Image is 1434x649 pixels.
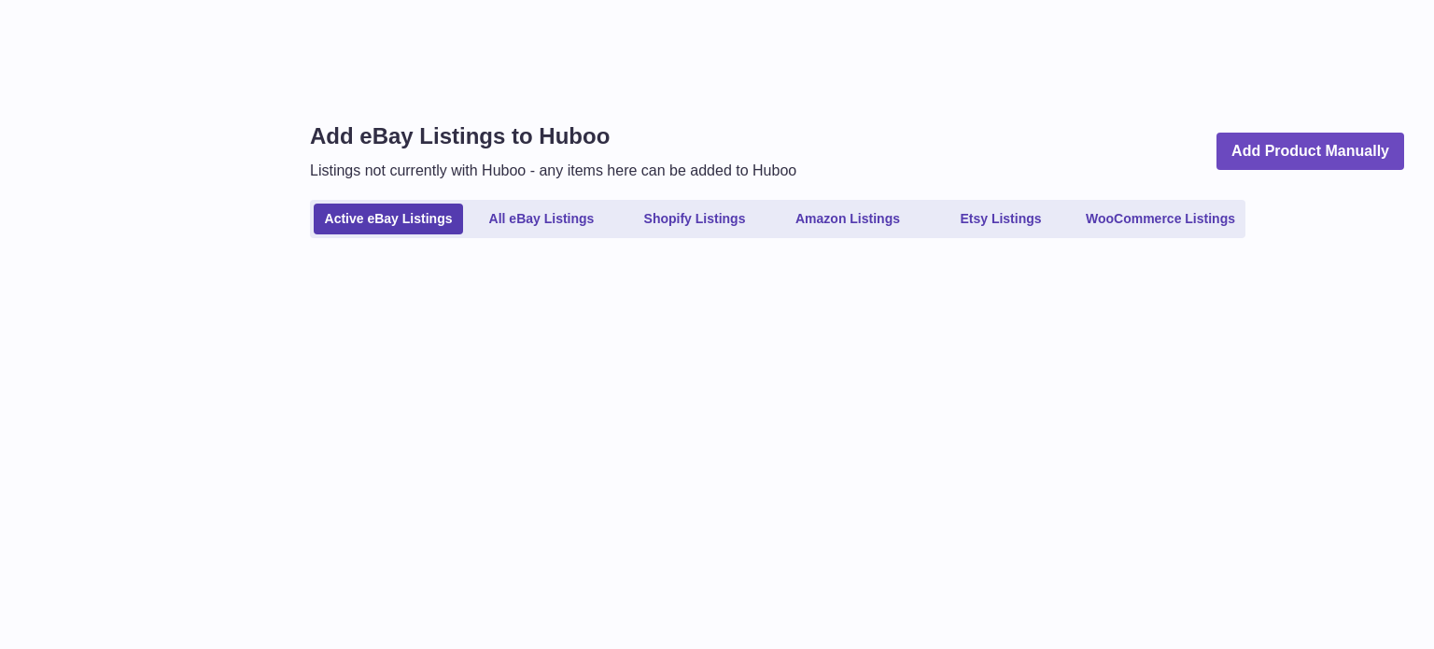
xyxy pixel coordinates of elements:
a: Active eBay Listings [314,204,463,234]
a: Shopify Listings [620,204,769,234]
a: Amazon Listings [773,204,922,234]
a: All eBay Listings [467,204,616,234]
p: Listings not currently with Huboo - any items here can be added to Huboo [310,161,796,181]
a: Etsy Listings [926,204,1075,234]
a: WooCommerce Listings [1079,204,1242,234]
a: Add Product Manually [1216,133,1404,171]
h1: Add eBay Listings to Huboo [310,121,796,151]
